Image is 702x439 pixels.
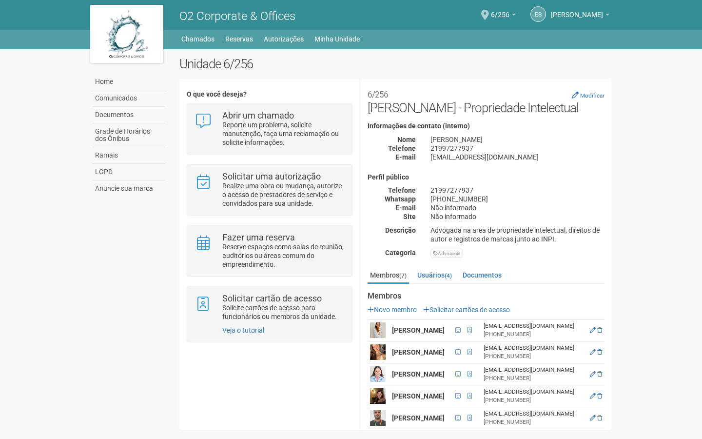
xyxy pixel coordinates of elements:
[484,396,584,404] div: [PHONE_NUMBER]
[530,6,546,22] a: ES
[368,174,604,181] h4: Perfil público
[222,120,345,147] p: Reporte um problema, solicite manutenção, faça uma reclamação ou solicite informações.
[264,32,304,46] a: Autorizações
[597,349,602,356] a: Excluir membro
[395,204,416,212] strong: E-mail
[225,32,253,46] a: Reservas
[551,1,603,19] span: Eliza Seoud Gonçalves
[423,144,612,153] div: 21997277937
[484,322,584,330] div: [EMAIL_ADDRESS][DOMAIN_NAME]
[580,92,604,99] small: Modificar
[430,249,463,258] div: Advocacia
[368,90,388,100] small: 6/256
[93,74,165,90] a: Home
[222,110,294,120] strong: Abrir um chamado
[370,344,386,360] img: user.png
[93,180,165,197] a: Anuncie sua marca
[597,415,602,421] a: Excluir membro
[222,303,345,321] p: Solicite cartões de acesso para funcionários ou membros da unidade.
[397,136,416,143] strong: Nome
[370,410,386,426] img: user.png
[222,293,322,303] strong: Solicitar cartão de acesso
[415,268,454,282] a: Usuários(4)
[399,272,407,279] small: (7)
[93,90,165,107] a: Comunicados
[181,32,214,46] a: Chamados
[484,344,584,352] div: [EMAIL_ADDRESS][DOMAIN_NAME]
[491,1,509,19] span: 6/256
[403,213,416,220] strong: Site
[195,111,344,147] a: Abrir um chamado Reporte um problema, solicite manutenção, faça uma reclamação ou solicite inform...
[423,153,612,161] div: [EMAIL_ADDRESS][DOMAIN_NAME]
[484,366,584,374] div: [EMAIL_ADDRESS][DOMAIN_NAME]
[590,371,596,378] a: Editar membro
[423,212,612,221] div: Não informado
[590,415,596,421] a: Editar membro
[392,326,445,334] strong: [PERSON_NAME]
[370,366,386,382] img: user.png
[484,388,584,396] div: [EMAIL_ADDRESS][DOMAIN_NAME]
[314,32,360,46] a: Minha Unidade
[195,294,344,321] a: Solicitar cartão de acesso Solicite cartões de acesso para funcionários ou membros da unidade.
[590,327,596,334] a: Editar membro
[423,186,612,195] div: 21997277937
[423,195,612,203] div: [PHONE_NUMBER]
[484,418,584,426] div: [PHONE_NUMBER]
[368,122,604,130] h4: Informações de contato (interno)
[368,268,409,284] a: Membros(7)
[90,5,163,63] img: logo.jpg
[385,249,416,257] strong: Categoria
[195,233,344,269] a: Fazer uma reserva Reserve espaços como salas de reunião, auditórios ou áreas comum do empreendime...
[484,410,584,418] div: [EMAIL_ADDRESS][DOMAIN_NAME]
[423,203,612,212] div: Não informado
[222,171,321,181] strong: Solicitar uma autorização
[572,91,604,99] a: Modificar
[222,181,345,208] p: Realize uma obra ou mudança, autorize o acesso de prestadores de serviço e convidados para sua un...
[370,322,386,338] img: user.png
[370,388,386,404] img: user.png
[179,57,612,71] h2: Unidade 6/256
[385,226,416,234] strong: Descrição
[484,330,584,339] div: [PHONE_NUMBER]
[93,107,165,123] a: Documentos
[392,370,445,378] strong: [PERSON_NAME]
[93,164,165,180] a: LGPD
[460,268,504,282] a: Documentos
[222,326,264,334] a: Veja o tutorial
[368,292,604,300] strong: Membros
[179,9,295,23] span: O2 Corporate & Offices
[423,226,612,243] div: Advogada na area de propriedade intelectual, direitos de autor e registros de marcas junto ao INPI.
[423,306,510,314] a: Solicitar cartões de acesso
[597,393,602,399] a: Excluir membro
[195,172,344,208] a: Solicitar uma autorização Realize uma obra ou mudança, autorize o acesso de prestadores de serviç...
[368,86,604,115] h2: [PERSON_NAME] - Propriedade Intelectual
[491,12,516,20] a: 6/256
[385,195,416,203] strong: Whatsapp
[590,393,596,399] a: Editar membro
[222,232,295,242] strong: Fazer uma reserva
[484,352,584,360] div: [PHONE_NUMBER]
[597,327,602,334] a: Excluir membro
[423,135,612,144] div: [PERSON_NAME]
[368,306,417,314] a: Novo membro
[388,186,416,194] strong: Telefone
[551,12,609,20] a: [PERSON_NAME]
[93,123,165,147] a: Grade de Horários dos Ônibus
[597,371,602,378] a: Excluir membro
[187,91,352,98] h4: O que você deseja?
[388,144,416,152] strong: Telefone
[392,414,445,422] strong: [PERSON_NAME]
[93,147,165,164] a: Ramais
[590,349,596,356] a: Editar membro
[395,153,416,161] strong: E-mail
[392,392,445,400] strong: [PERSON_NAME]
[222,242,345,269] p: Reserve espaços como salas de reunião, auditórios ou áreas comum do empreendimento.
[445,272,452,279] small: (4)
[484,374,584,382] div: [PHONE_NUMBER]
[392,348,445,356] strong: [PERSON_NAME]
